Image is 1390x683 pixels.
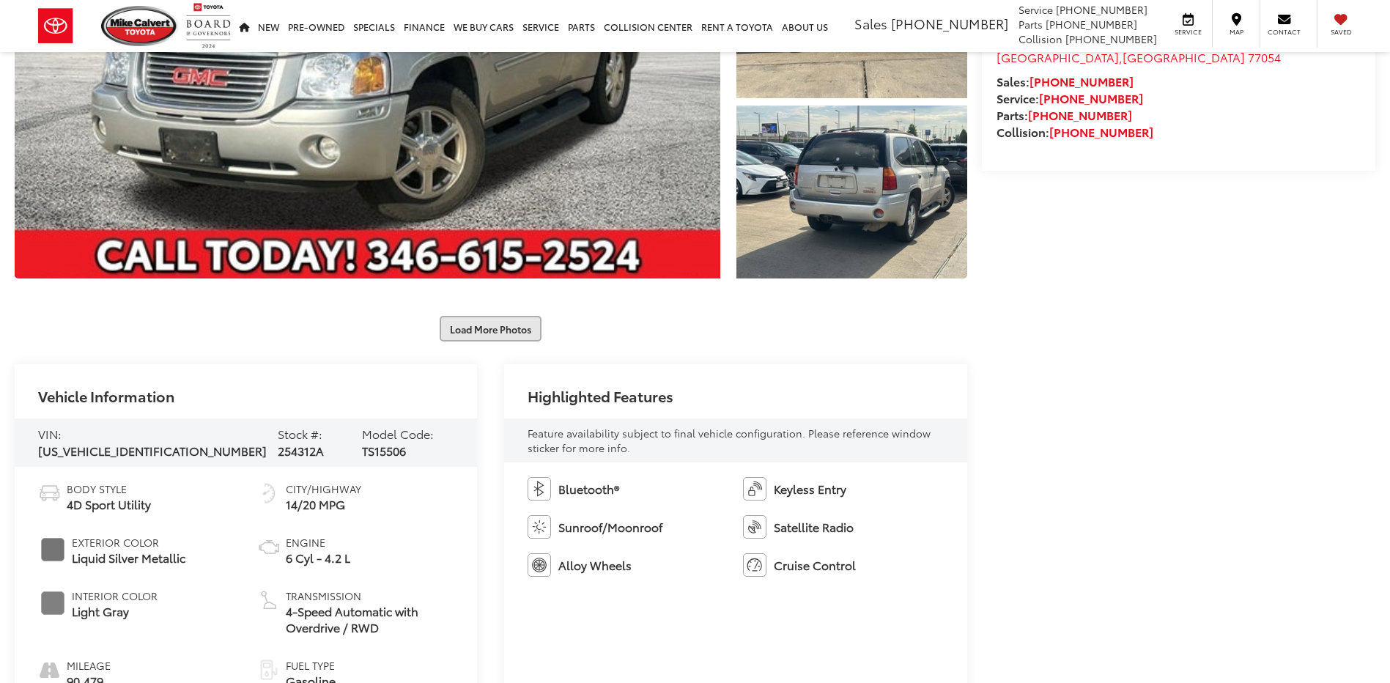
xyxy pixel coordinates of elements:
span: [PHONE_NUMBER] [1065,32,1157,46]
span: [PHONE_NUMBER] [1046,17,1137,32]
img: Fuel Economy [257,481,281,505]
span: Satellite Radio [774,519,854,536]
a: Expand Photo 3 [736,106,966,278]
span: Light Gray [72,603,158,620]
strong: Collision: [997,123,1153,140]
span: Service [1019,2,1053,17]
h2: Highlighted Features [528,388,673,404]
span: Fuel Type [286,658,336,673]
span: Model Code: [362,425,434,442]
span: Service [1172,27,1205,37]
img: Satellite Radio [743,515,766,539]
span: Engine [286,535,350,550]
span: City/Highway [286,481,361,496]
span: Alloy Wheels [558,557,632,574]
a: [PHONE_NUMBER] [1029,73,1134,89]
i: mileage icon [38,658,59,679]
span: Transmission [286,588,454,603]
img: Bluetooth® [528,477,551,501]
button: Load More Photos [440,316,541,341]
span: [GEOGRAPHIC_DATA] [997,48,1119,65]
span: Exterior Color [72,535,185,550]
h2: Vehicle Information [38,388,174,404]
span: [PHONE_NUMBER] [891,14,1008,33]
span: VIN: [38,425,62,442]
img: Mike Calvert Toyota [101,6,179,46]
img: 2008 GMC Envoy SLE [734,104,969,281]
img: Sunroof/Moonroof [528,515,551,539]
span: Saved [1325,27,1357,37]
span: Cruise Control [774,557,856,574]
span: Sunroof/Moonroof [558,519,662,536]
span: [US_VEHICLE_IDENTIFICATION_NUMBER] [38,442,267,459]
span: Stock #: [278,425,322,442]
span: Parts [1019,17,1043,32]
a: [PHONE_NUMBER] [1028,106,1132,123]
span: Map [1220,27,1252,37]
span: Mileage [67,658,111,673]
span: , [997,48,1281,65]
img: Alloy Wheels [528,553,551,577]
strong: Service: [997,89,1143,106]
span: TS15506 [362,442,406,459]
span: Liquid Silver Metallic [72,550,185,566]
span: Sales [854,14,887,33]
span: Bluetooth® [558,481,619,498]
span: Contact [1268,27,1301,37]
strong: Parts: [997,106,1132,123]
img: Keyless Entry [743,477,766,501]
span: 4D Sport Utility [67,496,151,513]
span: #757575 [41,538,64,561]
span: 254312A [278,442,324,459]
a: [PHONE_NUMBER] [1049,123,1153,140]
span: 77054 [1248,48,1281,65]
img: Cruise Control [743,553,766,577]
span: 4-Speed Automatic with Overdrive / RWD [286,603,454,637]
span: 14/20 MPG [286,496,361,513]
span: [PHONE_NUMBER] [1056,2,1147,17]
span: Interior Color [72,588,158,603]
span: 6 Cyl - 4.2 L [286,550,350,566]
span: Feature availability subject to final vehicle configuration. Please reference window sticker for ... [528,426,931,455]
span: Body Style [67,481,151,496]
span: #808080 [41,591,64,615]
a: [PHONE_NUMBER] [1039,89,1143,106]
span: [GEOGRAPHIC_DATA] [1123,48,1245,65]
strong: Sales: [997,73,1134,89]
span: Keyless Entry [774,481,846,498]
span: Collision [1019,32,1062,46]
